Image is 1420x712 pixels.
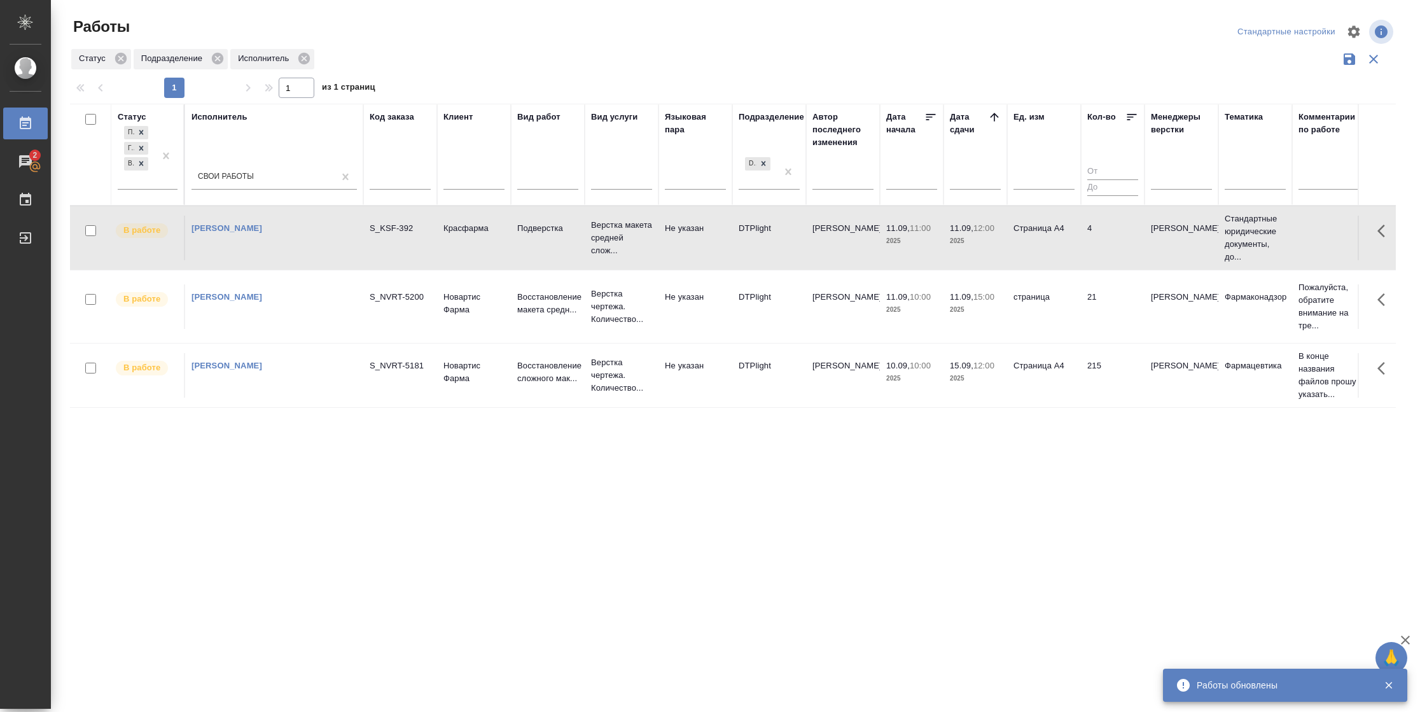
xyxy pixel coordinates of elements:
div: S_NVRT-5200 [370,291,431,304]
div: Исполнитель выполняет работу [115,359,177,377]
p: 10:00 [910,292,931,302]
div: S_KSF-392 [370,222,431,235]
p: 2025 [886,304,937,316]
div: Менеджеры верстки [1151,111,1212,136]
p: 11.09, [886,292,910,302]
div: Исполнитель [191,111,247,123]
p: 2025 [950,304,1001,316]
td: Страница А4 [1007,216,1081,260]
button: 🙏 [1375,642,1407,674]
div: S_NVRT-5181 [370,359,431,372]
div: Подразделение [739,111,804,123]
td: 21 [1081,284,1145,329]
div: В работе [124,157,134,171]
input: От [1087,164,1138,180]
a: [PERSON_NAME] [191,361,262,370]
a: [PERSON_NAME] [191,292,262,302]
td: DTPlight [732,353,806,398]
p: 2025 [950,235,1001,248]
p: 15:00 [973,292,994,302]
div: Исполнитель выполняет работу [115,291,177,308]
td: [PERSON_NAME] [806,353,880,398]
div: Работы обновлены [1197,679,1365,692]
p: 11.09, [950,292,973,302]
td: Страница А4 [1007,353,1081,398]
button: Здесь прячутся важные кнопки [1370,216,1400,246]
div: Вид услуги [591,111,638,123]
p: Новартис Фарма [443,291,505,316]
p: Новартис Фарма [443,359,505,385]
input: До [1087,179,1138,195]
td: 215 [1081,353,1145,398]
div: Автор последнего изменения [812,111,874,149]
div: DTPlight [744,156,772,172]
div: Языковая пара [665,111,726,136]
div: split button [1234,22,1339,42]
p: 2025 [886,372,937,385]
p: Верстка макета средней слож... [591,219,652,257]
a: 2 [3,146,48,178]
button: Здесь прячутся важные кнопки [1370,353,1400,384]
p: Верстка чертежа. Количество... [591,288,652,326]
p: Пожалуйста, обратите внимание на тре... [1298,281,1360,332]
button: Сбросить фильтры [1361,47,1386,71]
p: Статус [79,52,110,65]
div: Подбор [124,126,134,139]
span: 2 [25,149,45,162]
div: Статус [118,111,146,123]
p: 11.09, [886,223,910,233]
div: Свои работы [198,172,254,183]
p: Фармацевтика [1225,359,1286,372]
p: [PERSON_NAME] [1151,291,1212,304]
p: В работе [123,361,160,374]
div: Подразделение [134,49,228,69]
p: Восстановление макета средн... [517,291,578,316]
div: Подбор, Готов к работе, В работе [123,125,150,141]
div: Подбор, Готов к работе, В работе [123,141,150,157]
td: DTPlight [732,284,806,329]
p: Подверстка [517,222,578,235]
p: [PERSON_NAME] [1151,222,1212,235]
div: Исполнитель [230,49,314,69]
p: В работе [123,293,160,305]
div: Дата начала [886,111,924,136]
div: Код заказа [370,111,414,123]
div: Статус [71,49,131,69]
button: Закрыть [1375,680,1402,691]
td: 4 [1081,216,1145,260]
div: Вид работ [517,111,560,123]
span: 🙏 [1381,645,1402,671]
div: Дата сдачи [950,111,988,136]
p: 11.09, [950,223,973,233]
p: Красфарма [443,222,505,235]
p: В работе [123,224,160,237]
p: [PERSON_NAME] [1151,359,1212,372]
span: Посмотреть информацию [1369,20,1396,44]
td: [PERSON_NAME] [806,284,880,329]
p: 10:00 [910,361,931,370]
span: Настроить таблицу [1339,17,1369,47]
td: Не указан [658,284,732,329]
td: Не указан [658,353,732,398]
p: 10.09, [886,361,910,370]
a: [PERSON_NAME] [191,223,262,233]
div: DTPlight [745,157,756,171]
div: Клиент [443,111,473,123]
div: Комментарии по работе [1298,111,1360,136]
p: Верстка чертежа. Количество... [591,356,652,394]
div: Подбор, Готов к работе, В работе [123,156,150,172]
td: [PERSON_NAME] [806,216,880,260]
p: 12:00 [973,223,994,233]
div: Исполнитель выполняет работу [115,222,177,239]
p: Восстановление сложного мак... [517,359,578,385]
p: 15.09, [950,361,973,370]
p: В конце названия файлов прошу указать... [1298,350,1360,401]
p: Стандартные юридические документы, до... [1225,213,1286,263]
p: 2025 [950,372,1001,385]
p: 12:00 [973,361,994,370]
td: Не указан [658,216,732,260]
span: из 1 страниц [322,80,375,98]
p: 2025 [886,235,937,248]
button: Здесь прячутся важные кнопки [1370,284,1400,315]
span: Работы [70,17,130,37]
